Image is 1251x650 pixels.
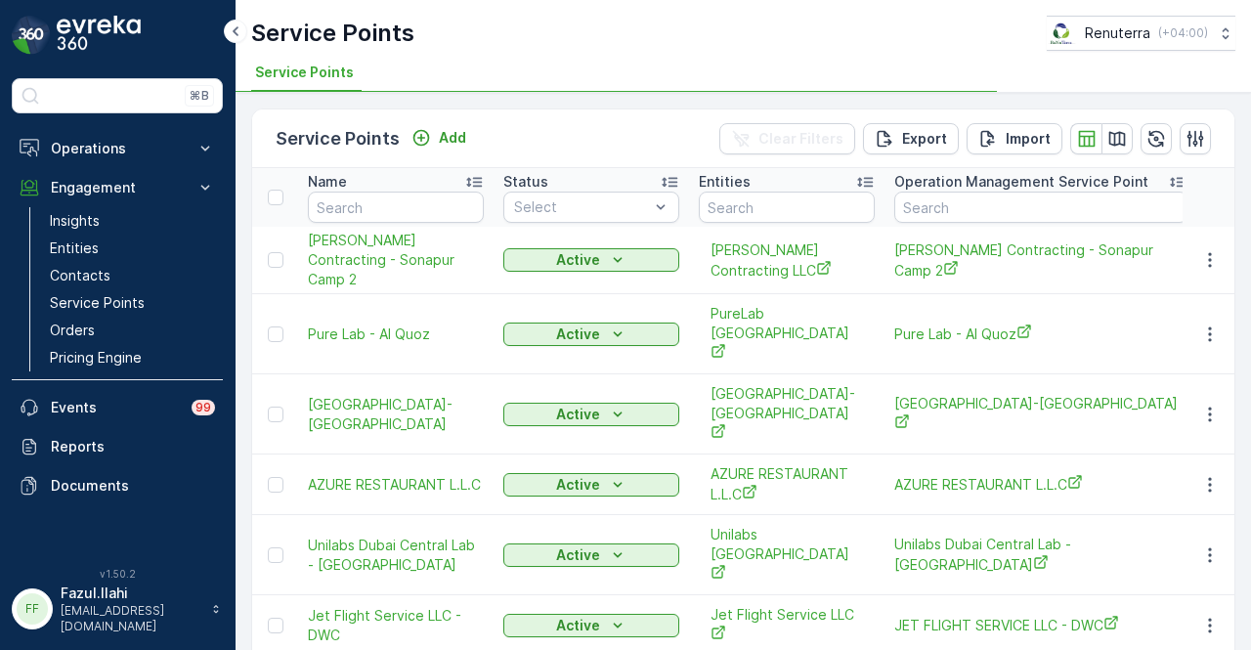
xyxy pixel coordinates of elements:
[711,384,863,444] a: North Gate British School-Ajman
[894,615,1187,635] a: JET FLIGHT SERVICE LLC - DWC
[711,304,863,364] a: PureLab Dubai
[268,618,283,633] div: Toggle Row Selected
[556,475,600,495] p: Active
[1085,23,1150,43] p: Renuterra
[503,614,679,637] button: Active
[268,252,283,268] div: Toggle Row Selected
[556,250,600,270] p: Active
[711,605,863,645] a: Jet Flight Service LLC
[308,192,484,223] input: Search
[711,525,863,585] span: Unilabs [GEOGRAPHIC_DATA]
[51,178,184,197] p: Engagement
[894,394,1187,434] a: North Gate British School-Ajman
[308,231,484,289] span: [PERSON_NAME] Contracting - Sonapur Camp 2
[190,88,209,104] p: ⌘B
[894,535,1187,575] a: Unilabs Dubai Central Lab - Al Hudaiba
[268,407,283,422] div: Toggle Row Selected
[12,584,223,634] button: FFFazul.Ilahi[EMAIL_ADDRESS][DOMAIN_NAME]
[268,326,283,342] div: Toggle Row Selected
[894,192,1187,223] input: Search
[268,547,283,563] div: Toggle Row Selected
[42,207,223,235] a: Insights
[503,248,679,272] button: Active
[50,293,145,313] p: Service Points
[1006,129,1051,149] p: Import
[51,476,215,496] p: Documents
[42,262,223,289] a: Contacts
[61,603,201,634] p: [EMAIL_ADDRESS][DOMAIN_NAME]
[308,231,484,289] a: Wade Adams Contracting - Sonapur Camp 2
[308,325,484,344] a: Pure Lab - Al Quoz
[894,172,1148,192] p: Operation Management Service Point
[711,304,863,364] span: PureLab [GEOGRAPHIC_DATA]
[894,240,1187,281] span: [PERSON_NAME] Contracting - Sonapur Camp 2
[894,535,1187,575] span: Unilabs Dubai Central Lab - [GEOGRAPHIC_DATA]
[503,543,679,567] button: Active
[51,437,215,456] p: Reports
[711,240,863,281] span: [PERSON_NAME] Contracting LLC
[503,473,679,497] button: Active
[42,235,223,262] a: Entities
[1158,25,1208,41] p: ( +04:00 )
[51,139,184,158] p: Operations
[308,475,484,495] a: AZURE RESTAURANT L.L.C
[42,289,223,317] a: Service Points
[894,324,1187,344] a: Pure Lab - Al Quoz
[268,477,283,493] div: Toggle Row Selected
[251,18,414,49] p: Service Points
[556,545,600,565] p: Active
[308,172,347,192] p: Name
[967,123,1062,154] button: Import
[758,129,843,149] p: Clear Filters
[308,395,484,434] span: [GEOGRAPHIC_DATA]-[GEOGRAPHIC_DATA]
[699,172,751,192] p: Entities
[12,427,223,466] a: Reports
[556,325,600,344] p: Active
[50,238,99,258] p: Entities
[276,125,400,152] p: Service Points
[894,474,1187,495] a: AZURE RESTAURANT L.L.C
[50,266,110,285] p: Contacts
[12,568,223,580] span: v 1.50.2
[711,384,863,444] span: [GEOGRAPHIC_DATA]-[GEOGRAPHIC_DATA]
[308,536,484,575] span: Unilabs Dubai Central Lab - [GEOGRAPHIC_DATA]
[50,348,142,368] p: Pricing Engine
[12,16,51,55] img: logo
[503,323,679,346] button: Active
[12,129,223,168] button: Operations
[894,394,1187,434] span: [GEOGRAPHIC_DATA]-[GEOGRAPHIC_DATA]
[42,317,223,344] a: Orders
[439,128,466,148] p: Add
[1047,22,1077,44] img: Screenshot_2024-07-26_at_13.33.01.png
[61,584,201,603] p: Fazul.Ilahi
[1047,16,1235,51] button: Renuterra(+04:00)
[42,344,223,371] a: Pricing Engine
[514,197,649,217] p: Select
[404,126,474,150] button: Add
[894,240,1187,281] a: Wade Adams Contracting - Sonapur Camp 2
[503,172,548,192] p: Status
[50,211,100,231] p: Insights
[308,606,484,645] a: Jet Flight Service LLC - DWC
[863,123,959,154] button: Export
[12,388,223,427] a: Events99
[556,405,600,424] p: Active
[902,129,947,149] p: Export
[699,192,875,223] input: Search
[12,466,223,505] a: Documents
[308,395,484,434] a: North Gate British School-Ajman
[503,403,679,426] button: Active
[195,400,211,415] p: 99
[556,616,600,635] p: Active
[57,16,141,55] img: logo_dark-DEwI_e13.png
[308,536,484,575] a: Unilabs Dubai Central Lab - Al Hudaiba
[711,464,863,504] a: AZURE RESTAURANT L.L.C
